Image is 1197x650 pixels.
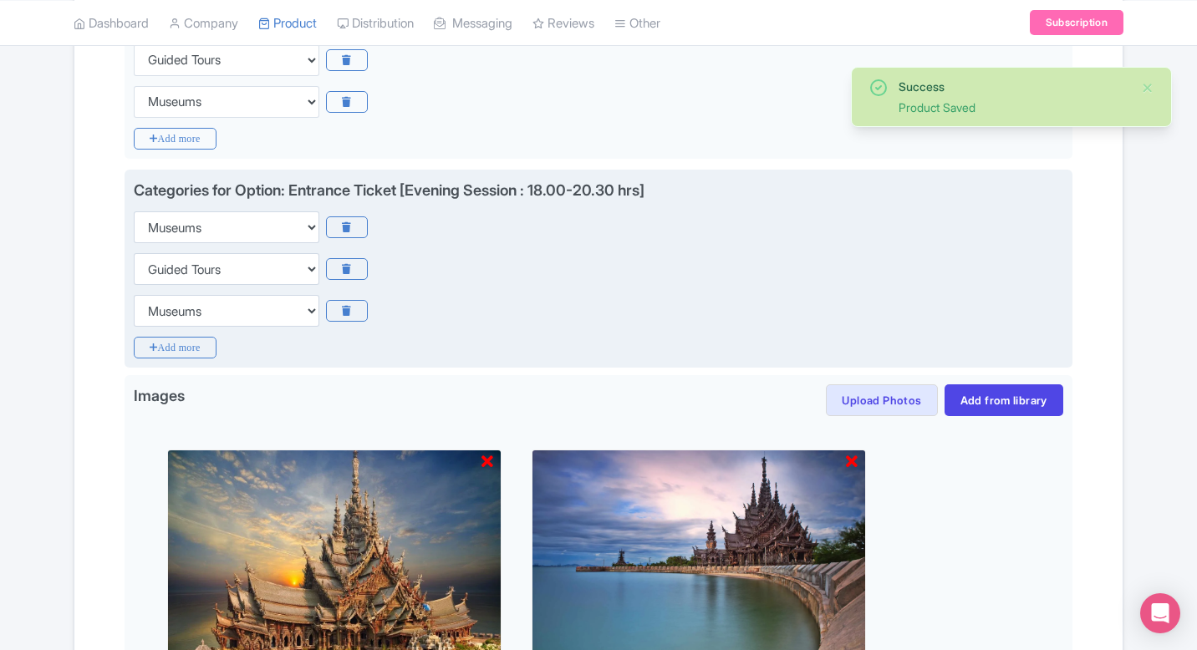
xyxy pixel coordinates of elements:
[134,384,185,411] span: Images
[899,99,1128,116] div: Product Saved
[945,384,1063,416] a: Add from library
[1141,78,1154,98] button: Close
[134,337,216,358] i: Add more
[826,384,937,416] button: Upload Photos
[899,78,1128,95] div: Success
[1140,593,1180,633] div: Open Intercom Messenger
[134,181,644,199] div: Categories for Option: Entrance Ticket [Evening Session : 18.00-20.30 hrs]
[1030,10,1123,35] a: Subscription
[134,128,216,150] i: Add more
